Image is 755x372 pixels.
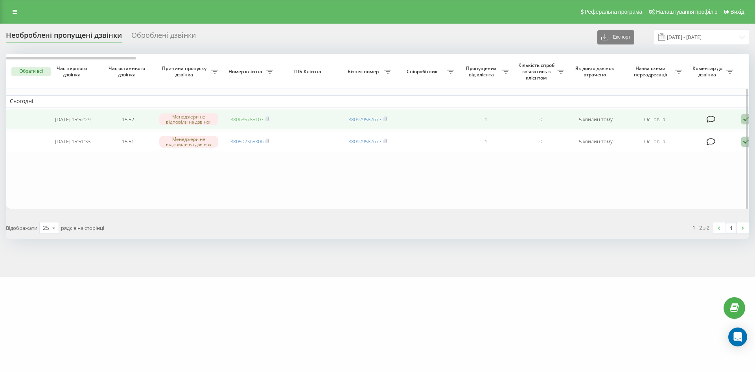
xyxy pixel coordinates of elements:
td: 0 [513,109,568,130]
span: Відображати [6,224,37,231]
span: Реферальна програма [585,9,643,15]
span: Бізнес номер [344,68,384,75]
div: 25 [43,224,49,232]
td: 15:51 [100,131,155,152]
td: Основна [623,131,686,152]
span: Номер клієнта [226,68,266,75]
span: ПІБ Клієнта [284,68,333,75]
span: Кількість спроб зв'язатись з клієнтом [517,62,557,81]
td: [DATE] 15:52:29 [45,109,100,130]
span: Коментар до дзвінка [690,65,726,78]
span: Час останнього дзвінка [107,65,149,78]
span: Як довго дзвінок втрачено [575,65,617,78]
button: Експорт [597,30,634,44]
button: Обрати всі [11,67,51,76]
span: Співробітник [399,68,447,75]
a: 1 [725,222,737,233]
span: Назва схеми переадресації [627,65,675,78]
span: Пропущених від клієнта [462,65,502,78]
span: Налаштування профілю [656,9,717,15]
td: 0 [513,131,568,152]
td: 5 хвилин тому [568,131,623,152]
div: Open Intercom Messenger [728,328,747,346]
div: Оброблені дзвінки [131,31,196,43]
a: 380979587677 [348,138,381,145]
span: Причина пропуску дзвінка [159,65,211,78]
td: [DATE] 15:51:33 [45,131,100,152]
td: 1 [458,131,513,152]
a: 380979587677 [348,116,381,123]
div: Необроблені пропущені дзвінки [6,31,122,43]
a: 380685785107 [230,116,263,123]
td: Основна [623,109,686,130]
div: Менеджери не відповіли на дзвінок [159,113,218,125]
span: Час першого дзвінка [52,65,94,78]
span: рядків на сторінці [61,224,104,231]
div: 1 - 2 з 2 [692,224,709,231]
span: Вихід [731,9,744,15]
div: Менеджери не відповіли на дзвінок [159,136,218,148]
td: 5 хвилин тому [568,109,623,130]
td: 15:52 [100,109,155,130]
a: 380502365306 [230,138,263,145]
td: 1 [458,109,513,130]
